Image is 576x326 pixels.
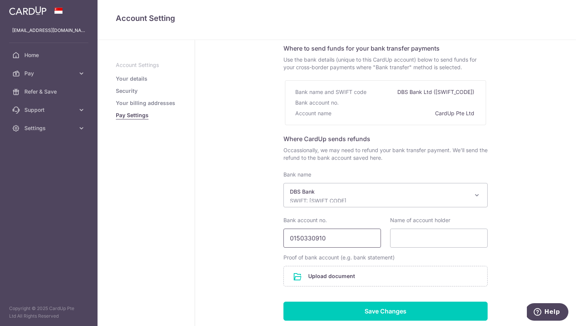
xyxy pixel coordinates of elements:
div: DBS Bank Ltd ([SWIFT_CODE]) [397,87,476,97]
span: Refer & Save [24,88,75,95]
input: Save Changes [283,302,488,321]
label: Proof of bank account (e.g. bank statement) [283,254,395,261]
a: Your billing addresses [116,99,175,107]
span: Where to send funds for your bank transfer payments [283,45,440,52]
p: Account Settings [116,61,176,69]
div: CardUp Pte Ltd [435,108,476,119]
span: Home [24,51,75,59]
span: Pay [24,70,75,77]
span: Use the bank details (unique to this CardUp account) below to send funds for your cross-border pa... [283,56,488,71]
span: Support [24,106,75,114]
span: Settings [24,124,75,132]
span: translation missing: en.refund_bank_accounts.show.title.account_setting [116,14,175,23]
p: SWIFT: [SWIFT_CODE] [290,197,469,205]
span: Occassionally, we may need to refund your bank transfer payment. We’ll send the refund to the ban... [283,146,488,162]
label: Bank account no. [283,216,327,224]
iframe: Opens a widget where you can find more information [527,303,568,322]
span: DBS Bank [284,183,487,207]
a: Pay Settings [116,111,149,119]
div: Bank account no. [295,97,340,108]
div: Account name [295,108,333,119]
a: Security [116,87,138,95]
p: DBS Bank [290,188,469,196]
div: Upload document [283,266,488,286]
img: CardUp [9,6,46,15]
div: Bank name and SWIFT code [295,87,368,97]
label: Bank name [283,171,311,178]
label: Name of account holder [390,216,450,224]
p: [EMAIL_ADDRESS][DOMAIN_NAME] [12,27,85,34]
span: Where CardUp sends refunds [283,135,370,143]
span: DBS Bank [283,183,488,207]
a: Your details [116,75,147,83]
